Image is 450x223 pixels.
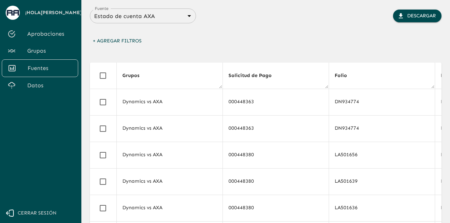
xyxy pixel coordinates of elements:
[122,98,217,105] div: Dynamics vs AXA
[229,125,323,132] div: 000448363
[90,35,144,48] button: + Agregar Filtros
[95,5,109,11] label: Fuente
[335,71,356,80] span: Folio
[7,10,19,15] img: avatar
[122,204,217,211] div: Dynamics vs AXA
[18,209,57,218] span: Cerrar sesión
[28,64,72,72] span: Fuentes
[122,151,217,158] div: Dynamics vs AXA
[2,25,78,42] a: Aprobaciones
[229,71,281,80] span: Solicitud de Pago
[2,59,78,77] a: Fuentes
[393,10,442,23] button: Descargar
[335,204,429,211] div: LA501636
[2,77,78,94] a: Datos
[335,178,429,185] div: LA501639
[90,11,196,21] div: Estado de cuenta AXA
[335,125,429,132] div: DN934774
[335,151,429,158] div: LA501656
[122,125,217,132] div: Dynamics vs AXA
[229,151,323,158] div: 000448380
[25,8,83,17] span: ¡Hola [PERSON_NAME] !
[122,71,149,80] span: Grupos
[2,42,78,59] a: Grupos
[229,98,323,105] div: 000448363
[27,81,73,90] span: Datos
[27,47,73,55] span: Grupos
[27,30,73,38] span: Aprobaciones
[122,178,217,185] div: Dynamics vs AXA
[335,98,429,105] div: DN934774
[229,178,323,185] div: 000448380
[229,204,323,211] div: 000448380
